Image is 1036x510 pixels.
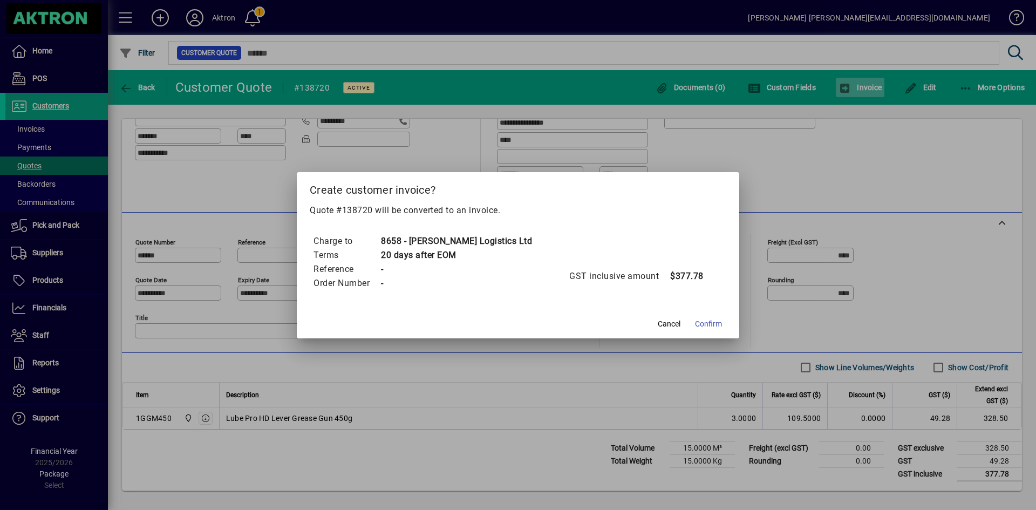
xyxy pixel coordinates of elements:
[313,262,380,276] td: Reference
[569,269,670,283] td: GST inclusive amount
[310,204,726,217] p: Quote #138720 will be converted to an invoice.
[313,276,380,290] td: Order Number
[313,248,380,262] td: Terms
[652,315,686,334] button: Cancel
[380,276,532,290] td: -
[297,172,739,203] h2: Create customer invoice?
[691,315,726,334] button: Confirm
[695,318,722,330] span: Confirm
[380,262,532,276] td: -
[380,234,532,248] td: 8658 - [PERSON_NAME] Logistics Ltd
[670,269,713,283] td: $377.78
[313,234,380,248] td: Charge to
[658,318,680,330] span: Cancel
[380,248,532,262] td: 20 days after EOM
